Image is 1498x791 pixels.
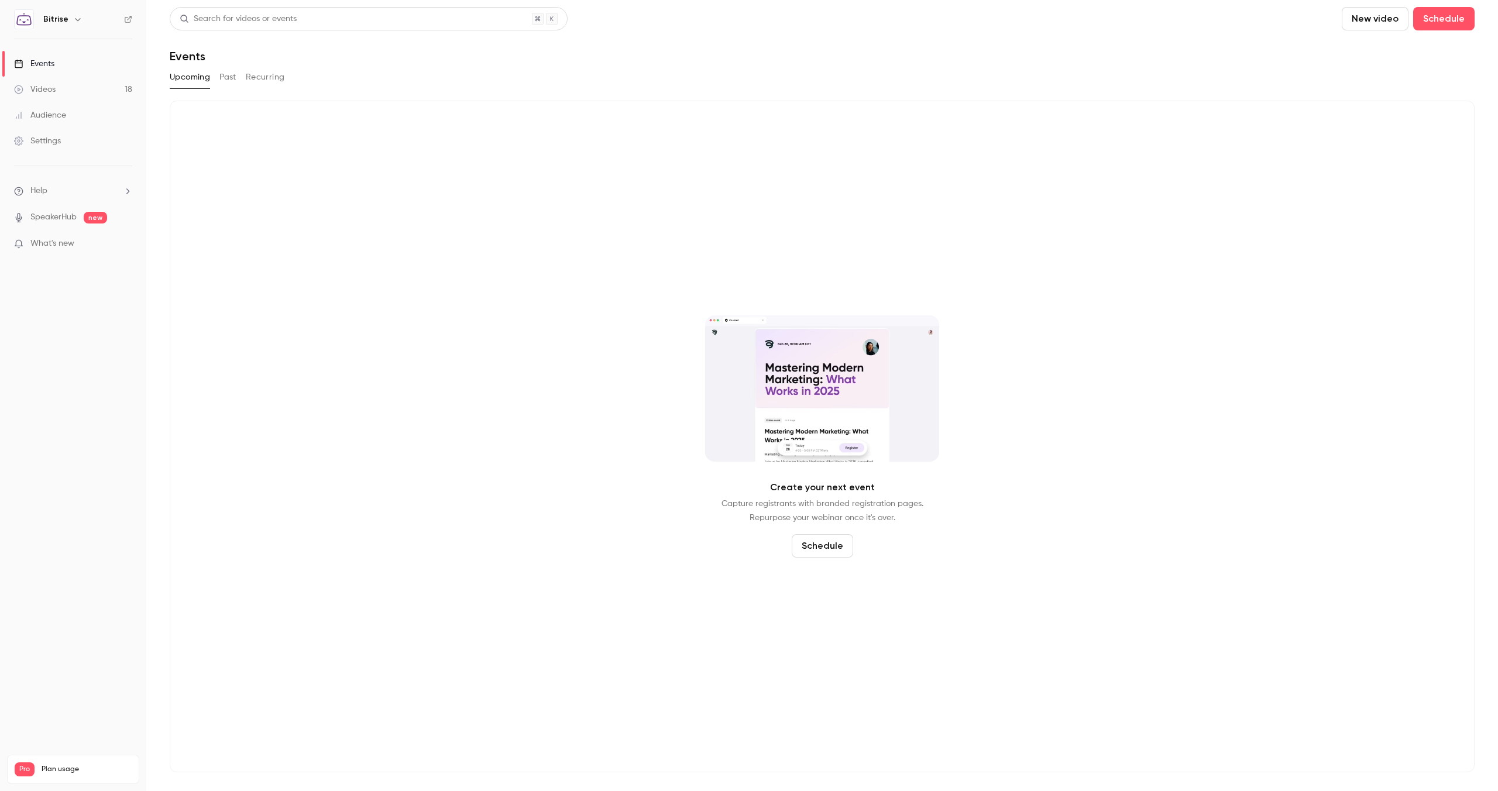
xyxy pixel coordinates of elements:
[219,68,236,87] button: Past
[43,13,68,25] h6: Bitrise
[770,480,875,494] p: Create your next event
[180,13,297,25] div: Search for videos or events
[118,239,132,249] iframe: Noticeable Trigger
[1413,7,1475,30] button: Schedule
[30,238,74,250] span: What's new
[30,185,47,197] span: Help
[246,68,285,87] button: Recurring
[84,212,107,223] span: new
[42,765,132,774] span: Plan usage
[14,135,61,147] div: Settings
[14,109,66,121] div: Audience
[14,185,132,197] li: help-dropdown-opener
[14,58,54,70] div: Events
[721,497,923,525] p: Capture registrants with branded registration pages. Repurpose your webinar once it's over.
[170,68,210,87] button: Upcoming
[792,534,853,558] button: Schedule
[14,84,56,95] div: Videos
[1342,7,1408,30] button: New video
[15,10,33,29] img: Bitrise
[30,211,77,223] a: SpeakerHub
[170,49,205,63] h1: Events
[15,762,35,776] span: Pro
